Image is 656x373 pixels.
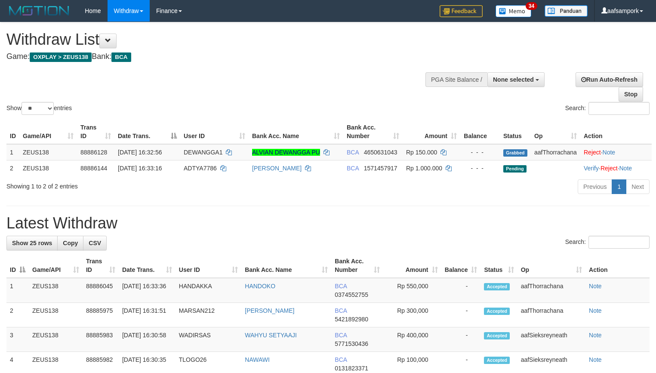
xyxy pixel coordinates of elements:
td: ZEUS138 [19,144,77,160]
td: [DATE] 16:31:51 [119,303,176,327]
span: Pending [503,165,527,173]
img: Feedback.jpg [440,5,483,17]
th: Bank Acc. Number: activate to sort column ascending [331,253,383,278]
td: ZEUS138 [19,160,77,176]
th: Op: activate to sort column ascending [517,253,585,278]
span: Copy 5771530436 to clipboard [335,340,368,347]
span: Accepted [484,332,510,339]
span: OXPLAY > ZEUS138 [30,52,92,62]
span: BCA [347,165,359,172]
a: ALVIAN DEWANGGA PU [252,149,320,156]
span: DEWANGGA1 [184,149,223,156]
td: [DATE] 16:33:36 [119,278,176,303]
a: Show 25 rows [6,236,58,250]
td: [DATE] 16:30:58 [119,327,176,352]
div: - - - [464,148,496,157]
a: Verify [584,165,599,172]
h4: Game: Bank: [6,52,429,61]
a: Note [589,356,602,363]
td: aafThorrachana [531,144,580,160]
th: User ID: activate to sort column ascending [176,253,242,278]
th: Bank Acc. Name: activate to sort column ascending [249,120,343,144]
a: Note [589,332,602,339]
td: · [580,144,652,160]
a: 1 [612,179,626,194]
a: [PERSON_NAME] [252,165,302,172]
th: Game/API: activate to sort column ascending [19,120,77,144]
th: Game/API: activate to sort column ascending [29,253,83,278]
span: [DATE] 16:33:16 [118,165,162,172]
label: Search: [565,236,650,249]
span: [DATE] 16:32:56 [118,149,162,156]
a: Run Auto-Refresh [576,72,643,87]
h1: Withdraw List [6,31,429,48]
span: Accepted [484,308,510,315]
td: WADIRSAS [176,327,242,352]
span: BCA [335,356,347,363]
a: Stop [619,87,643,102]
a: Copy [57,236,83,250]
td: MARSAN212 [176,303,242,327]
a: NAWAWI [245,356,270,363]
a: Note [589,307,602,314]
td: ZEUS138 [29,303,83,327]
th: Op: activate to sort column ascending [531,120,580,144]
button: None selected [487,72,545,87]
th: Trans ID: activate to sort column ascending [83,253,119,278]
span: BCA [111,52,131,62]
th: Bank Acc. Name: activate to sort column ascending [241,253,331,278]
th: Amount: activate to sort column ascending [403,120,460,144]
td: 1 [6,144,19,160]
td: - [441,303,481,327]
img: Button%20Memo.svg [496,5,532,17]
td: 88885975 [83,303,119,327]
td: ZEUS138 [29,327,83,352]
a: Next [626,179,650,194]
td: Rp 300,000 [383,303,441,327]
span: BCA [335,307,347,314]
th: Trans ID: activate to sort column ascending [77,120,114,144]
span: 34 [526,2,537,10]
span: 88886144 [80,165,107,172]
td: aafThorrachana [517,303,585,327]
td: ZEUS138 [29,278,83,303]
select: Showentries [22,102,54,115]
div: - - - [464,164,496,173]
a: CSV [83,236,107,250]
td: 3 [6,327,29,352]
th: Date Trans.: activate to sort column descending [114,120,180,144]
th: Action [585,253,650,278]
a: Reject [584,149,601,156]
td: 2 [6,160,19,176]
h1: Latest Withdraw [6,215,650,232]
a: [PERSON_NAME] [245,307,294,314]
td: · · [580,160,652,176]
span: None selected [493,76,534,83]
td: 88886045 [83,278,119,303]
span: Copy 0131823371 to clipboard [335,365,368,372]
a: Note [603,149,616,156]
span: Accepted [484,283,510,290]
span: BCA [347,149,359,156]
td: - [441,327,481,352]
img: panduan.png [545,5,588,17]
span: Copy 1571457917 to clipboard [364,165,397,172]
span: Grabbed [503,149,527,157]
span: Rp 1.000.000 [406,165,442,172]
span: ADTYA7786 [184,165,217,172]
input: Search: [588,102,650,115]
span: Show 25 rows [12,240,52,247]
span: BCA [335,283,347,290]
div: Showing 1 to 2 of 2 entries [6,179,267,191]
span: BCA [335,332,347,339]
span: Copy 0374552755 to clipboard [335,291,368,298]
th: ID: activate to sort column descending [6,253,29,278]
th: Action [580,120,652,144]
th: Status: activate to sort column ascending [480,253,517,278]
span: Copy 4650631043 to clipboard [364,149,397,156]
td: 88885983 [83,327,119,352]
a: WAHYU SETYAAJI [245,332,297,339]
span: Copy 5421892980 to clipboard [335,316,368,323]
label: Search: [565,102,650,115]
th: User ID: activate to sort column ascending [180,120,249,144]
